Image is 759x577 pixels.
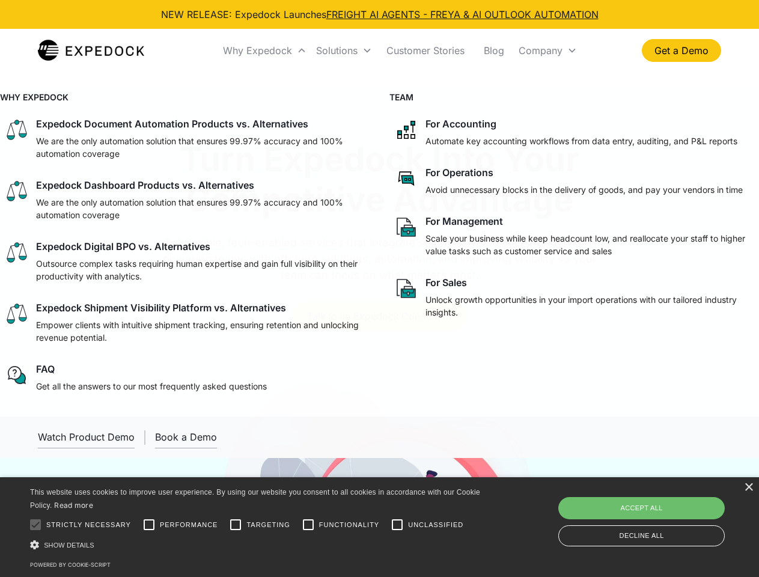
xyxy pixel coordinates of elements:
span: Show details [44,542,94,549]
div: Solutions [311,30,377,71]
a: open lightbox [38,426,135,448]
span: Functionality [319,520,379,530]
img: Expedock Logo [38,38,144,63]
a: Book a Demo [155,426,217,448]
a: Get a Demo [642,39,721,62]
div: Why Expedock [223,44,292,56]
a: Powered by cookie-script [30,561,111,568]
a: home [38,38,144,63]
div: Show details [30,539,484,551]
div: Why Expedock [218,30,311,71]
iframe: Chat Widget [559,447,759,577]
span: Performance [160,520,218,530]
div: Watch Product Demo [38,431,135,443]
span: Targeting [246,520,290,530]
div: NEW RELEASE: Expedock Launches [161,7,599,22]
div: Company [519,44,562,56]
div: Book a Demo [155,431,217,443]
div: Company [514,30,582,71]
a: Customer Stories [377,30,474,71]
span: Strictly necessary [46,520,131,530]
a: FREIGHT AI AGENTS - FREYA & AI OUTLOOK AUTOMATION [326,8,599,20]
a: Read more [54,501,93,510]
div: Solutions [316,44,358,56]
a: Blog [474,30,514,71]
span: Unclassified [408,520,463,530]
span: This website uses cookies to improve user experience. By using our website you consent to all coo... [30,488,480,510]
